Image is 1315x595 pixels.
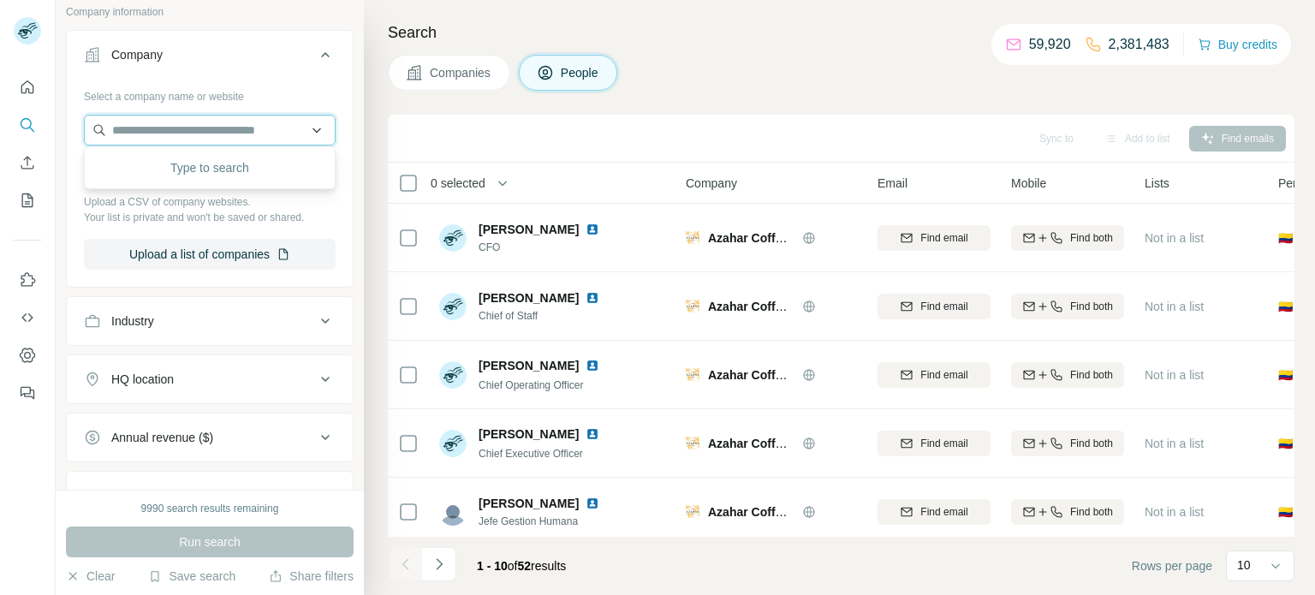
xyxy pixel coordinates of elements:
[686,368,699,382] img: Logo of Azahar Coffee Company
[518,559,532,573] span: 52
[920,367,967,383] span: Find email
[686,175,737,192] span: Company
[88,151,331,185] div: Type to search
[111,46,163,63] div: Company
[586,223,599,236] img: LinkedIn logo
[1145,300,1204,313] span: Not in a list
[686,505,699,519] img: Logo of Azahar Coffee Company
[479,357,579,374] span: [PERSON_NAME]
[1070,299,1113,314] span: Find both
[14,340,41,371] button: Dashboard
[1145,437,1204,450] span: Not in a list
[920,299,967,314] span: Find email
[708,231,847,245] span: Azahar Coffee Company
[1278,298,1293,315] span: 🇨🇴
[1011,362,1124,388] button: Find both
[1145,505,1204,519] span: Not in a list
[269,568,354,585] button: Share filters
[1132,557,1212,574] span: Rows per page
[479,514,620,529] span: Jefe Gestion Humana
[66,568,115,585] button: Clear
[878,175,907,192] span: Email
[14,185,41,216] button: My lists
[1070,367,1113,383] span: Find both
[14,110,41,140] button: Search
[708,300,847,313] span: Azahar Coffee Company
[479,495,579,512] span: [PERSON_NAME]
[479,221,579,238] span: [PERSON_NAME]
[686,231,699,245] img: Logo of Azahar Coffee Company
[479,240,620,255] span: CFO
[1145,231,1204,245] span: Not in a list
[1145,368,1204,382] span: Not in a list
[14,302,41,333] button: Use Surfe API
[1278,503,1293,521] span: 🇨🇴
[1278,229,1293,247] span: 🇨🇴
[439,498,467,526] img: Avatar
[431,175,485,192] span: 0 selected
[686,300,699,313] img: Logo of Azahar Coffee Company
[14,265,41,295] button: Use Surfe on LinkedIn
[1011,175,1046,192] span: Mobile
[66,4,354,20] p: Company information
[422,547,456,581] button: Navigate to next page
[878,362,991,388] button: Find email
[1011,225,1124,251] button: Find both
[878,431,991,456] button: Find email
[479,448,583,460] span: Chief Executive Officer
[508,559,518,573] span: of
[920,230,967,246] span: Find email
[14,72,41,103] button: Quick start
[1278,435,1293,452] span: 🇨🇴
[439,293,467,320] img: Avatar
[920,436,967,451] span: Find email
[1109,34,1169,55] p: 2,381,483
[878,499,991,525] button: Find email
[439,430,467,457] img: Avatar
[1070,436,1113,451] span: Find both
[1011,499,1124,525] button: Find both
[878,225,991,251] button: Find email
[1198,33,1277,57] button: Buy credits
[479,425,579,443] span: [PERSON_NAME]
[586,359,599,372] img: LinkedIn logo
[1145,175,1169,192] span: Lists
[586,291,599,305] img: LinkedIn logo
[67,359,353,400] button: HQ location
[586,497,599,510] img: LinkedIn logo
[477,559,508,573] span: 1 - 10
[14,147,41,178] button: Enrich CSV
[920,504,967,520] span: Find email
[111,429,213,446] div: Annual revenue ($)
[686,437,699,450] img: Logo of Azahar Coffee Company
[14,378,41,408] button: Feedback
[1011,294,1124,319] button: Find both
[439,224,467,252] img: Avatar
[111,371,174,388] div: HQ location
[708,368,847,382] span: Azahar Coffee Company
[141,501,279,516] div: 9990 search results remaining
[1070,230,1113,246] span: Find both
[708,505,847,519] span: Azahar Coffee Company
[1070,504,1113,520] span: Find both
[84,82,336,104] div: Select a company name or website
[479,379,584,391] span: Chief Operating Officer
[561,64,600,81] span: People
[111,487,203,504] div: Employees (size)
[67,475,353,516] button: Employees (size)
[1237,556,1251,574] p: 10
[111,312,154,330] div: Industry
[84,210,336,225] p: Your list is private and won't be saved or shared.
[708,437,847,450] span: Azahar Coffee Company
[1278,366,1293,384] span: 🇨🇴
[67,417,353,458] button: Annual revenue ($)
[586,427,599,441] img: LinkedIn logo
[430,64,492,81] span: Companies
[84,239,336,270] button: Upload a list of companies
[148,568,235,585] button: Save search
[479,308,620,324] span: Chief of Staff
[67,300,353,342] button: Industry
[84,194,336,210] p: Upload a CSV of company websites.
[479,289,579,306] span: [PERSON_NAME]
[477,559,566,573] span: results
